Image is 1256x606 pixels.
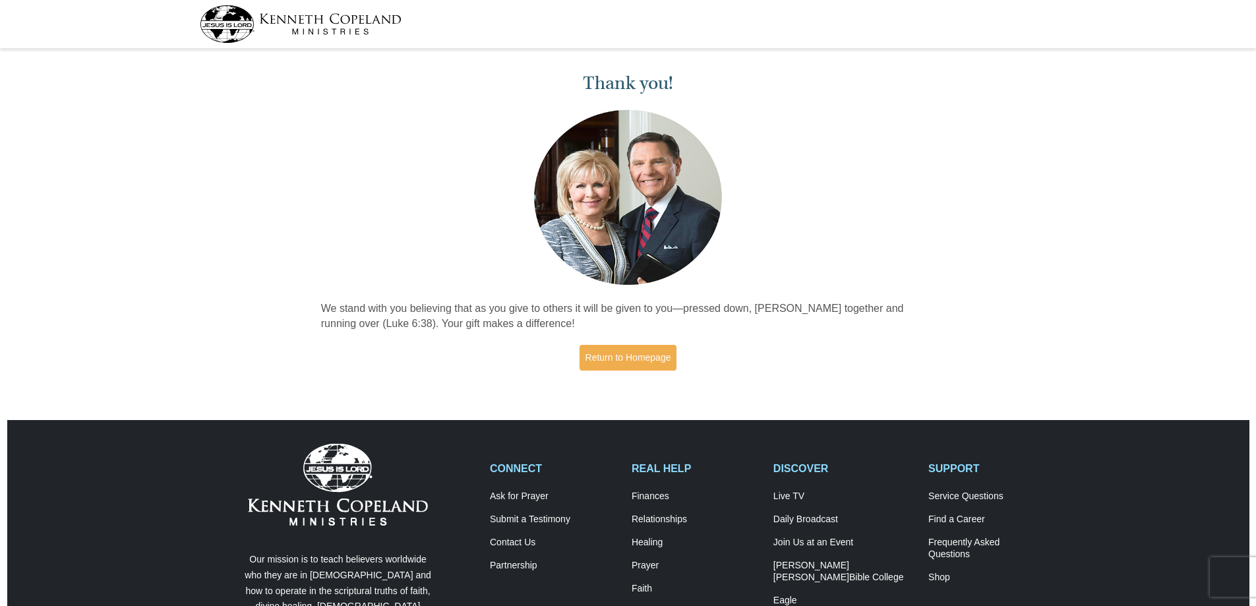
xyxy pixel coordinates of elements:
[200,5,402,43] img: kcm-header-logo.svg
[632,583,760,595] a: Faith
[632,462,760,475] h2: REAL HELP
[849,572,904,582] span: Bible College
[248,444,428,526] img: Kenneth Copeland Ministries
[580,345,677,371] a: Return to Homepage
[928,462,1056,475] h2: SUPPORT
[531,107,725,288] img: Kenneth and Gloria
[490,537,618,549] a: Contact Us
[632,514,760,526] a: Relationships
[773,514,914,526] a: Daily Broadcast
[928,572,1056,584] a: Shop
[321,73,936,94] h1: Thank you!
[490,462,618,475] h2: CONNECT
[490,491,618,502] a: Ask for Prayer
[773,491,914,502] a: Live TV
[773,537,914,549] a: Join Us at an Event
[632,537,760,549] a: Healing
[928,491,1056,502] a: Service Questions
[321,301,936,332] p: We stand with you believing that as you give to others it will be given to you—pressed down, [PER...
[773,560,914,584] a: [PERSON_NAME] [PERSON_NAME]Bible College
[928,537,1056,561] a: Frequently AskedQuestions
[773,462,914,475] h2: DISCOVER
[928,514,1056,526] a: Find a Career
[490,560,618,572] a: Partnership
[490,514,618,526] a: Submit a Testimony
[632,491,760,502] a: Finances
[632,560,760,572] a: Prayer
